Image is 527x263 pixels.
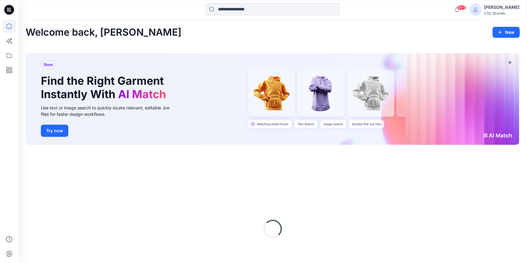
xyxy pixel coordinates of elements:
[457,5,466,10] span: 99+
[473,7,478,12] svg: avatar
[41,74,169,101] h1: Find the Right Garment Instantly With
[484,11,519,16] div: CSC Brands
[118,87,166,101] span: AI Match
[41,105,178,117] div: Use text or image search to quickly locate relevant, editable .bw files for faster design workflows.
[41,125,68,137] button: Try now
[44,61,53,68] span: New
[26,27,181,38] h2: Welcome back, [PERSON_NAME]
[493,27,520,38] button: New
[484,4,519,11] div: [PERSON_NAME]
